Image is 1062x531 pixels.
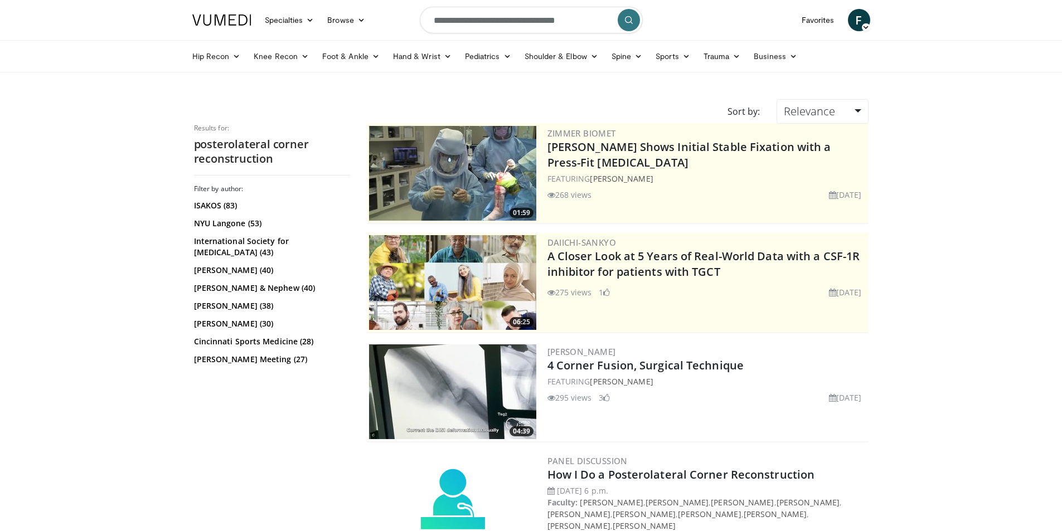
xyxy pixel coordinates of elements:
a: Hip Recon [186,45,248,67]
a: Favorites [795,9,841,31]
a: [PERSON_NAME] (30) [194,318,347,329]
img: VuMedi Logo [192,14,251,26]
li: [DATE] [829,392,862,403]
a: [PERSON_NAME] [777,497,840,508]
span: 04:39 [510,426,534,436]
li: 275 views [547,286,592,298]
span: 06:25 [510,317,534,327]
a: [PERSON_NAME] Meeting (27) [194,354,347,365]
a: Panel Discussion [547,455,628,466]
div: FEATURING [547,376,866,387]
a: Business [747,45,804,67]
a: [PERSON_NAME] [547,509,610,519]
li: 1 [599,286,610,298]
a: 06:25 [369,235,536,330]
a: [PERSON_NAME] [613,520,676,531]
a: [PERSON_NAME] [678,509,741,519]
li: [DATE] [829,286,862,298]
a: [PERSON_NAME] [547,520,610,531]
li: 295 views [547,392,592,403]
strong: Faculty: [547,497,578,508]
a: NYU Langone (53) [194,218,347,229]
a: Trauma [697,45,748,67]
a: [PERSON_NAME] [613,509,676,519]
a: [PERSON_NAME] [646,497,709,508]
a: Daiichi-Sankyo [547,237,617,248]
a: Cincinnati Sports Medicine (28) [194,336,347,347]
a: Pediatrics [458,45,518,67]
a: [PERSON_NAME] [547,346,616,357]
a: How I Do a Posterolateral Corner Reconstruction [547,467,815,482]
li: [DATE] [829,189,862,201]
time: [DATE] 6 p.m. [557,485,608,496]
a: 4 Corner Fusion, Surgical Technique [547,358,744,373]
h3: Filter by author: [194,184,350,193]
a: F [848,9,870,31]
a: Shoulder & Elbow [518,45,605,67]
img: 36c0bd52-d987-4e90-a012-998518fbf3d8.300x170_q85_crop-smart_upscale.jpg [369,344,536,439]
a: [PERSON_NAME] [580,497,643,508]
li: 268 views [547,189,592,201]
h2: posterolateral corner reconstruction [194,137,350,166]
a: [PERSON_NAME] [590,376,653,387]
a: A Closer Look at 5 Years of Real-World Data with a CSF-1R inhibitor for patients with TGCT [547,249,860,279]
span: Relevance [784,104,835,119]
p: Results for: [194,124,350,133]
a: Knee Recon [247,45,316,67]
a: Browse [321,9,372,31]
img: 93c22cae-14d1-47f0-9e4a-a244e824b022.png.300x170_q85_crop-smart_upscale.jpg [369,235,536,330]
a: Foot & Ankle [316,45,386,67]
div: FEATURING [547,173,866,184]
a: [PERSON_NAME] [590,173,653,184]
a: [PERSON_NAME] (38) [194,300,347,311]
a: [PERSON_NAME] [744,509,807,519]
a: [PERSON_NAME] Shows Initial Stable Fixation with a Press-Fit [MEDICAL_DATA] [547,139,831,170]
li: 3 [599,392,610,403]
a: Specialties [258,9,321,31]
div: Sort by: [719,99,768,124]
a: Relevance [777,99,868,124]
a: International Society for [MEDICAL_DATA] (43) [194,236,347,258]
a: Spine [605,45,649,67]
a: [PERSON_NAME] & Nephew (40) [194,282,347,294]
a: Zimmer Biomet [547,128,616,139]
a: [PERSON_NAME] [711,497,774,508]
span: 01:59 [510,208,534,218]
input: Search topics, interventions [420,7,643,33]
a: Sports [649,45,697,67]
a: Hand & Wrist [386,45,458,67]
a: 01:59 [369,126,536,221]
img: 6bc46ad6-b634-4876-a934-24d4e08d5fac.300x170_q85_crop-smart_upscale.jpg [369,126,536,221]
a: ISAKOS (83) [194,200,347,211]
a: [PERSON_NAME] (40) [194,265,347,276]
a: 04:39 [369,344,536,439]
